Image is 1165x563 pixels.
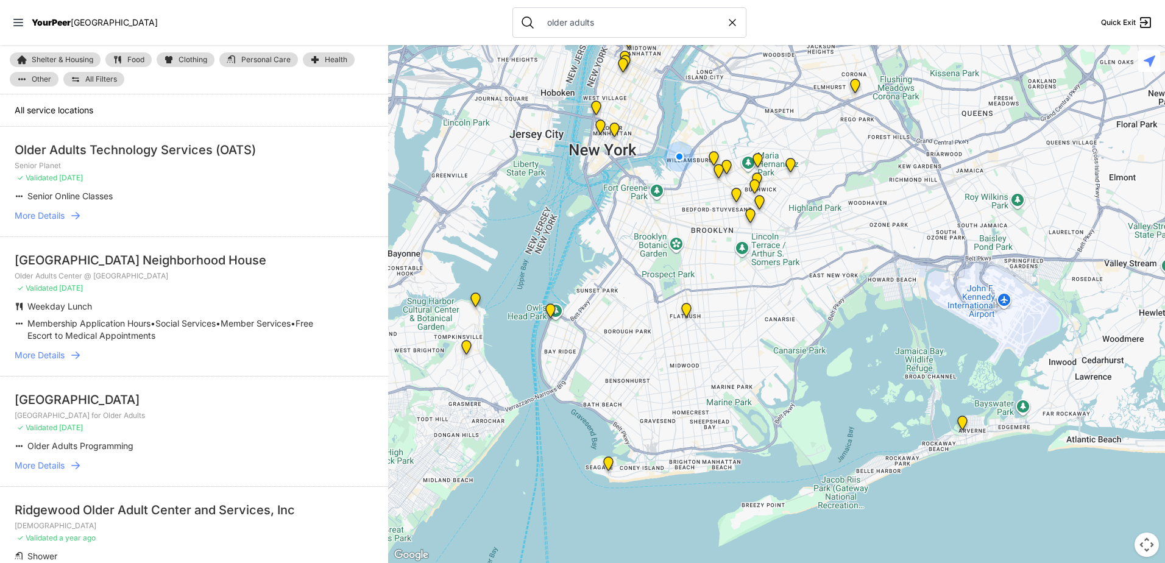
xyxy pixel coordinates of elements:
div: Borinquen Plaza Older Adult Center (OAC) [706,151,721,171]
div: Stapleton Older Adult Center (OAC) [459,340,474,359]
a: YourPeer[GEOGRAPHIC_DATA] [32,19,158,26]
div: Older Adults Technology Services (OATS) [15,141,374,158]
div: Senior Planet [618,55,633,74]
div: Hazel Brooks Older Adult Neighborhood Center [679,303,694,322]
span: ✓ Validated [17,533,57,542]
div: Sumner Older Adult Club (OAC) [711,164,726,183]
a: All Filters [63,72,124,87]
a: Other [10,72,58,87]
div: Brevoort Older Adult Club (OAC) [743,208,758,228]
span: Clothing [179,56,207,63]
div: Headquarters [601,456,616,476]
span: Personal Care [241,56,291,63]
span: Membership Application Hours [27,318,150,328]
a: More Details [15,459,374,472]
div: Stuyvesant Gardens Older Adult Club (OAC) [729,188,744,207]
div: Headquarters [589,101,604,120]
span: [DATE] [59,283,83,292]
a: More Details [15,210,374,222]
span: Weekday Lunch [27,301,92,311]
div: NY Connects [468,292,483,312]
div: NY Chinatown Older Adult Center (OAC) [607,122,622,142]
span: [DATE] [59,423,83,432]
div: Golden Phoenix 3 (GP3) [848,79,863,98]
input: Search [540,16,726,29]
div: Ridgewood Older Adult Center and Services, Inc [15,501,374,519]
span: All Filters [85,76,117,83]
div: Ridgewood Presbyterian Church [783,158,798,177]
p: Older Adults Center @ [GEOGRAPHIC_DATA] [15,271,374,281]
div: Diana H. Jones Older Adult Center (OAC) [719,160,734,179]
span: • [150,318,155,328]
div: Older Adult Center (OAC) [955,416,970,435]
span: Social Services [155,318,216,328]
div: [GEOGRAPHIC_DATA] Neighborhood House [15,252,374,269]
p: [DEMOGRAPHIC_DATA] [15,521,374,531]
span: Shelter & Housing [32,56,93,63]
span: More Details [15,210,65,222]
a: Food [105,52,152,67]
span: Senior Online Classes [27,191,113,201]
a: Quick Exit [1101,15,1153,30]
span: More Details [15,459,65,472]
div: Roundtable Older Adult Center (OAC) [747,179,762,199]
span: ✓ Validated [17,173,57,182]
span: Older Adults Programming [27,441,133,451]
div: Edie Windsor SAGE Center [617,51,632,70]
span: Member Services [221,318,291,328]
span: YourPeer [32,17,71,27]
div: Hope Gardens Older Adult Center (OAC) [749,172,765,192]
span: ✓ Validated [17,283,57,292]
a: More Details [15,349,374,361]
button: Map camera controls [1135,533,1159,557]
a: Clothing [157,52,214,67]
a: Personal Care [219,52,298,67]
div: Ridgewood Bushwick Older Adult Center (OAC) [750,153,765,172]
span: Other [32,76,51,83]
p: [GEOGRAPHIC_DATA] for Older Adults [15,411,374,420]
span: [DATE] [59,173,83,182]
span: Health [325,56,347,63]
p: Senior Planet [15,161,374,171]
div: Saratoga Square Older Adult Club (OAC) [752,195,767,214]
span: More Details [15,349,65,361]
a: Health [303,52,355,67]
span: Shower [27,551,57,561]
span: • [291,318,296,328]
span: a year ago [59,533,96,542]
span: Food [127,56,144,63]
a: Open this area in Google Maps (opens a new window) [391,547,431,563]
a: Shelter & Housing [10,52,101,67]
span: [GEOGRAPHIC_DATA] [71,17,158,27]
div: Bay Ridge Center for Older Adults [543,303,558,323]
span: ✓ Validated [17,423,57,432]
img: Google [391,547,431,563]
span: Quick Exit [1101,18,1136,27]
span: All service locations [15,105,93,115]
span: • [216,318,221,328]
div: You are here! [664,141,695,172]
div: [GEOGRAPHIC_DATA] [15,391,374,408]
div: Selis Manor [615,58,631,77]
